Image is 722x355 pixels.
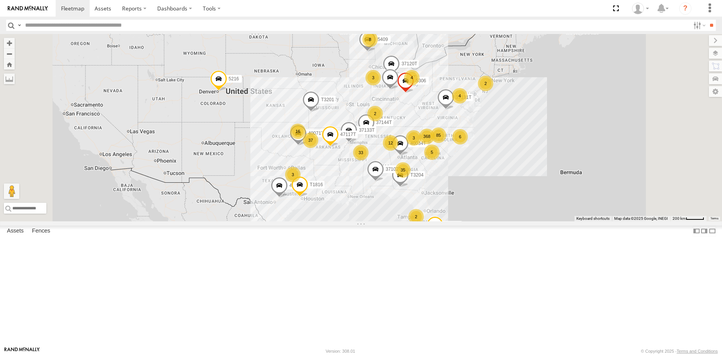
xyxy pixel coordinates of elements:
img: rand-logo.svg [8,6,48,11]
span: 37133T [359,127,375,132]
label: Dock Summary Table to the Right [700,226,708,237]
label: Map Settings [709,86,722,97]
label: Search Query [16,20,22,31]
span: 40071T [308,131,324,136]
div: 3 [285,167,301,182]
label: Search Filter Options [690,20,707,31]
div: 35 [395,162,411,178]
span: 5409 [377,36,388,42]
div: 6 [452,129,468,144]
label: Measure [4,73,15,84]
div: 3 [406,130,421,146]
div: Dwight Wallace [629,3,652,14]
a: Terms and Conditions [677,349,718,353]
a: Terms (opens in new tab) [710,217,719,220]
span: T3204 [410,172,423,178]
label: Dock Summary Table to the Left [693,226,700,237]
label: Fences [28,226,54,236]
span: T3201 [321,97,334,102]
span: 200 km [673,216,686,221]
label: Assets [3,226,27,236]
div: 4 [404,70,420,85]
span: 37131T [455,95,471,100]
button: Zoom out [4,48,15,59]
div: 33 [353,145,369,160]
div: 12 [383,135,398,151]
label: Hide Summary Table [708,226,716,237]
button: Keyboard shortcuts [576,216,610,221]
div: 2 [478,76,493,91]
div: 2 [408,209,424,224]
button: Zoom Home [4,59,15,70]
span: 37102T [386,166,401,172]
div: 16 [290,124,306,139]
button: Zoom in [4,38,15,48]
div: 3 [365,70,381,85]
span: 37120T [401,61,417,66]
span: 40034T [410,141,426,146]
div: 5 [424,144,440,160]
div: 2 [367,106,383,121]
div: © Copyright 2025 - [641,349,718,353]
div: 37 [303,132,318,148]
i: ? [679,2,691,15]
span: 40045T [289,183,305,188]
div: 4 [452,88,467,104]
div: 8 [362,32,378,47]
button: Drag Pegman onto the map to open Street View [4,183,19,199]
span: T1816 [309,182,323,187]
div: 368 [419,129,435,144]
a: Visit our Website [4,347,40,355]
div: Version: 308.01 [326,349,355,353]
span: 5306 [416,78,426,83]
span: 5216 [228,76,239,82]
button: Map Scale: 200 km per 44 pixels [670,216,707,221]
div: 85 [431,127,446,143]
span: 47117T [340,132,356,137]
span: Map data ©2025 Google, INEGI [614,216,668,221]
span: 37144T [376,120,392,125]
